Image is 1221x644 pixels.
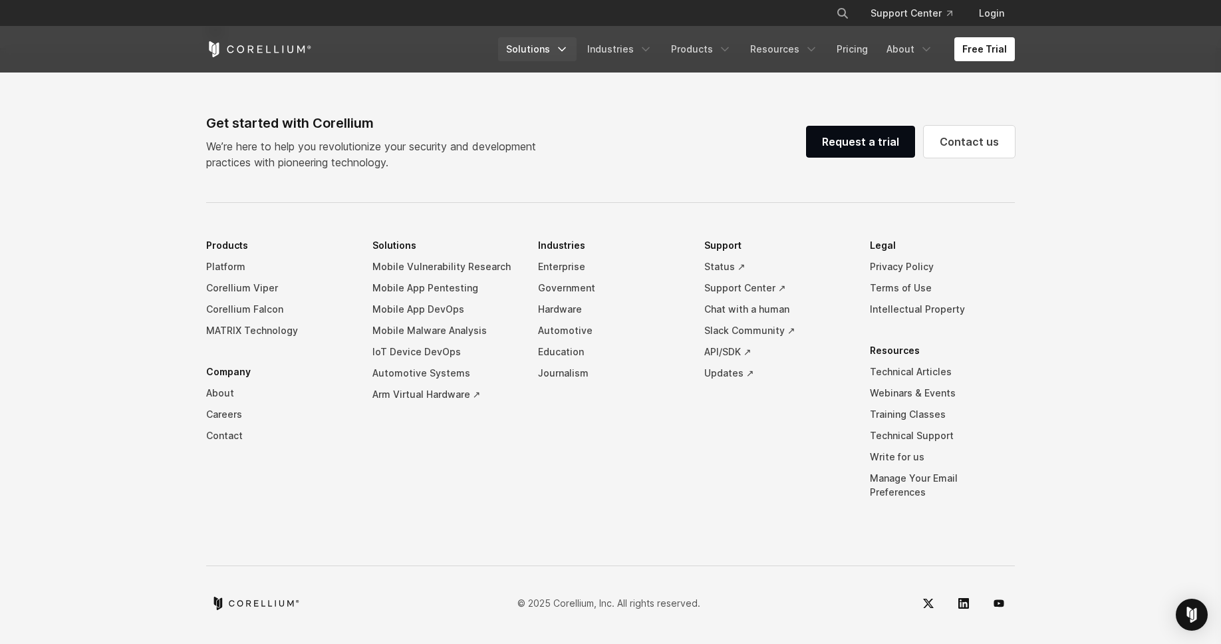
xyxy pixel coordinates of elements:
a: Webinars & Events [870,383,1015,404]
a: Request a trial [806,126,915,158]
a: Mobile Malware Analysis [372,320,517,341]
a: Corellium Falcon [206,299,351,320]
a: Technical Support [870,425,1015,446]
a: Solutions [498,37,577,61]
a: Automotive Systems [372,363,517,384]
a: API/SDK ↗ [704,341,849,363]
a: Mobile App Pentesting [372,277,517,299]
div: Get started with Corellium [206,113,547,133]
a: Corellium Home [206,41,312,57]
div: Navigation Menu [820,1,1015,25]
a: Pricing [829,37,876,61]
a: Support Center ↗ [704,277,849,299]
a: Contact us [924,126,1015,158]
a: Terms of Use [870,277,1015,299]
a: Mobile App DevOps [372,299,517,320]
a: About [879,37,941,61]
a: Write for us [870,446,1015,468]
p: We’re here to help you revolutionize your security and development practices with pioneering tech... [206,138,547,170]
a: Enterprise [538,256,683,277]
a: Mobile Vulnerability Research [372,256,517,277]
a: Privacy Policy [870,256,1015,277]
p: © 2025 Corellium, Inc. All rights reserved. [517,596,700,610]
a: Training Classes [870,404,1015,425]
a: Twitter [912,587,944,619]
a: Automotive [538,320,683,341]
a: MATRIX Technology [206,320,351,341]
a: IoT Device DevOps [372,341,517,363]
a: Status ↗ [704,256,849,277]
a: Platform [206,256,351,277]
button: Search [831,1,855,25]
a: Technical Articles [870,361,1015,383]
div: Open Intercom Messenger [1176,599,1208,631]
a: Intellectual Property [870,299,1015,320]
a: Resources [742,37,826,61]
div: Navigation Menu [498,37,1015,61]
a: Industries [579,37,660,61]
a: Contact [206,425,351,446]
a: Corellium home [211,597,300,610]
a: Chat with a human [704,299,849,320]
a: LinkedIn [948,587,980,619]
a: Login [968,1,1015,25]
a: Journalism [538,363,683,384]
a: Corellium Viper [206,277,351,299]
a: Government [538,277,683,299]
a: Careers [206,404,351,425]
a: Slack Community ↗ [704,320,849,341]
a: Support Center [860,1,963,25]
a: Products [663,37,740,61]
a: Education [538,341,683,363]
a: YouTube [983,587,1015,619]
a: About [206,383,351,404]
div: Navigation Menu [206,235,1015,523]
a: Manage Your Email Preferences [870,468,1015,503]
a: Updates ↗ [704,363,849,384]
a: Hardware [538,299,683,320]
a: Free Trial [954,37,1015,61]
a: Arm Virtual Hardware ↗ [372,384,517,405]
